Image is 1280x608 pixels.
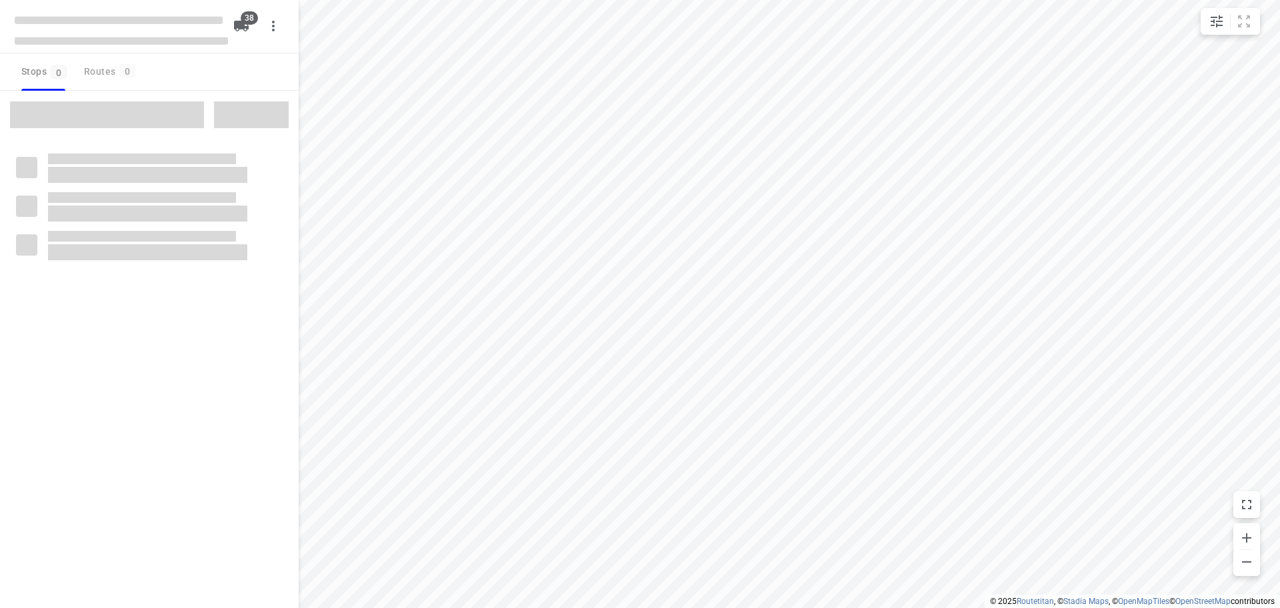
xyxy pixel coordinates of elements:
[1017,597,1054,606] a: Routetitan
[1175,597,1231,606] a: OpenStreetMap
[990,597,1275,606] li: © 2025 , © , © © contributors
[1201,8,1260,35] div: small contained button group
[1118,597,1169,606] a: OpenMapTiles
[1063,597,1109,606] a: Stadia Maps
[1203,8,1230,35] button: Map settings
